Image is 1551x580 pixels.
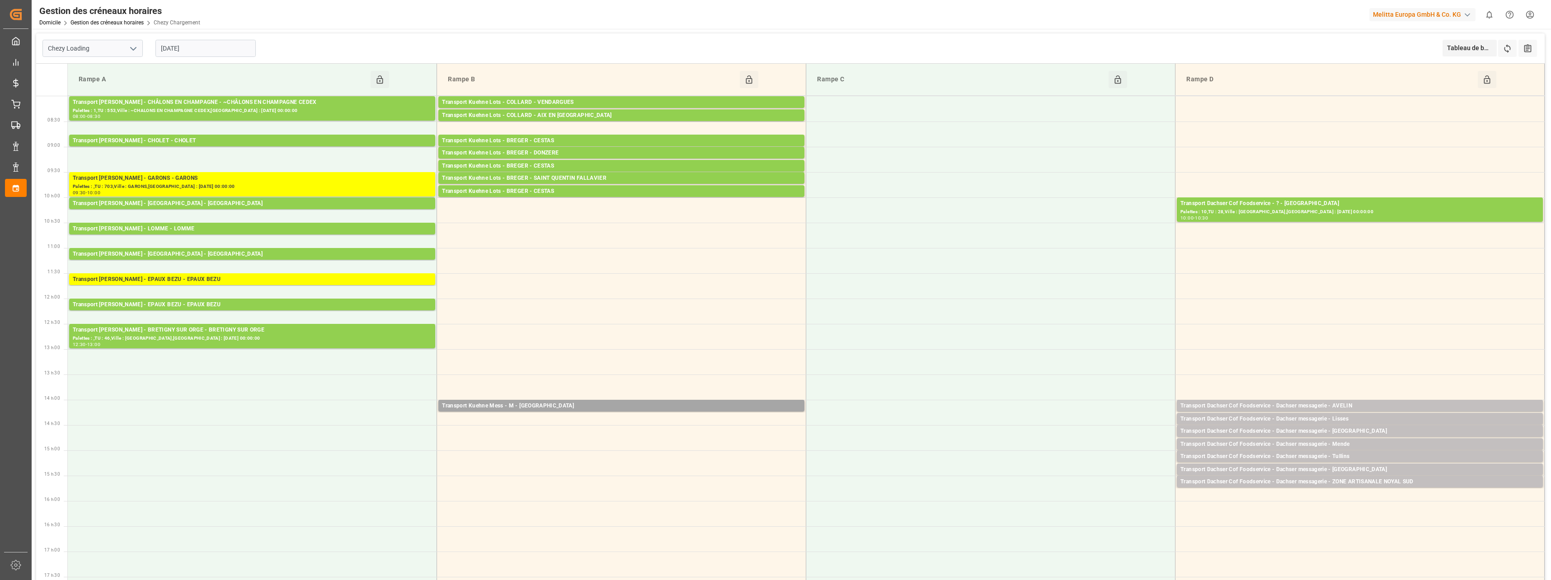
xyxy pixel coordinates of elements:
[44,396,60,401] span: 14 h 00
[44,345,60,350] span: 13 h 00
[1180,411,1539,418] div: Palettes : 1,TU : 21,Ville : [GEOGRAPHIC_DATA],[GEOGRAPHIC_DATA] : [DATE] 00:00:00
[442,411,801,418] div: Palettes : ,TU : 10,Ville : [GEOGRAPHIC_DATA],[GEOGRAPHIC_DATA] : [DATE] 00:00:00
[73,174,432,183] div: Transport [PERSON_NAME] - GARONS - GARONS
[1479,5,1499,25] button: Afficher 0 nouvelles notifications
[73,335,432,342] div: Palettes : ,TU : 46,Ville : [GEOGRAPHIC_DATA],[GEOGRAPHIC_DATA] : [DATE] 00:00:00
[39,19,61,26] a: Domicile
[442,162,801,171] div: Transport Kuehne Lots - BREGER - CESTAS
[1180,477,1539,486] div: Transport Dachser Cof Foodservice - Dachser messagerie - ZONE ARTISANALE NOYAL SUD
[1373,10,1461,19] font: Melitta Europa GmbH & Co. KG
[87,191,100,195] div: 10:00
[73,259,432,267] div: Palettes : ,TU : 159,Ville : [GEOGRAPHIC_DATA],[GEOGRAPHIC_DATA] : [DATE] 00:00:00
[73,107,432,115] div: Palettes : 1,TU : 553,Ville : ~CHALONS EN CHAMPAGNE CEDEX,[GEOGRAPHIC_DATA] : [DATE] 00:00:00
[1180,474,1539,482] div: Palettes : 1,TU : 39,Ville : [GEOGRAPHIC_DATA],[GEOGRAPHIC_DATA] : [DATE] 00:00:00
[47,168,60,173] span: 09:30
[1180,402,1539,411] div: Transport Dachser Cof Foodservice - Dachser messagerie - AVELIN
[1180,424,1539,431] div: Palettes : 2,TU : ,Ville : Lisses,Arrivée : [DATE] 00:00:00
[47,269,60,274] span: 11:30
[39,4,200,18] div: Gestion des créneaux horaires
[73,342,86,346] div: 12:30
[1180,449,1539,457] div: Palettes : 2,TU : 10,Ville : Mende,Arrivée : [DATE] 00:00:00
[87,342,100,346] div: 13:00
[442,120,801,128] div: Palettes : ,TU : 77,Ville : [GEOGRAPHIC_DATA],[GEOGRAPHIC_DATA] : [DATE] 00:00:00
[1180,461,1539,469] div: Palettes : 1,TU : 20,Ville : Tullins,[GEOGRAPHIC_DATA] : [DATE] 00:00:00
[73,199,432,208] div: Transport [PERSON_NAME] - [GEOGRAPHIC_DATA] - [GEOGRAPHIC_DATA]
[86,342,87,346] div: -
[155,40,256,57] input: JJ-MM-AAAA
[44,547,60,552] span: 17 h 00
[442,183,801,191] div: Palettes : 4,TU : 56,Ville : [GEOGRAPHIC_DATA][PERSON_NAME],[GEOGRAPHIC_DATA] : [DATE] 00:00:00
[1180,415,1539,424] div: Transport Dachser Cof Foodservice - Dachser messagerie - Lisses
[73,234,432,241] div: Palettes : 1,TU : 782,Ville : [GEOGRAPHIC_DATA],[GEOGRAPHIC_DATA] : [DATE] 00:00:00
[47,143,60,148] span: 09:00
[87,114,100,118] div: 08:30
[42,40,143,57] input: Type à rechercher/sélectionner
[1180,465,1539,474] div: Transport Dachser Cof Foodservice - Dachser messagerie - [GEOGRAPHIC_DATA]
[1180,199,1539,208] div: Transport Dachser Cof Foodservice - ? - [GEOGRAPHIC_DATA]
[86,114,87,118] div: -
[1195,216,1208,220] div: 10:30
[73,136,432,145] div: Transport [PERSON_NAME] - CHOLET - CHOLET
[73,225,432,234] div: Transport [PERSON_NAME] - LOMME - LOMME
[442,174,801,183] div: Transport Kuehne Lots - BREGER - SAINT QUENTIN FALLAVIER
[73,275,432,284] div: Transport [PERSON_NAME] - EPAUX BEZU - EPAUX BEZU
[44,421,60,426] span: 14 h 30
[75,71,371,88] div: Rampe A
[44,497,60,502] span: 16 h 00
[44,295,60,299] span: 12 h 00
[73,326,432,335] div: Transport [PERSON_NAME] - BRETIGNY SUR ORGE - BRETIGNY SUR ORGE
[442,136,801,145] div: Transport Kuehne Lots - BREGER - CESTAS
[1447,44,1494,51] font: Tableau de bord
[73,98,432,107] div: Transport [PERSON_NAME] - CHÂLONS EN CHAMPAGNE - ~CHÂLONS EN CHAMPAGNE CEDEX
[442,196,801,204] div: Palettes : ,TU : 64,Ville : CESTAS,[GEOGRAPHIC_DATA] : [DATE] 00:00:00
[73,183,432,191] div: Palettes : ,TU : 703,Ville : GARONS,[GEOGRAPHIC_DATA] : [DATE] 00:00:00
[73,300,432,309] div: Transport [PERSON_NAME] - EPAUX BEZU - EPAUX BEZU
[442,107,801,115] div: Palettes : 11,TU : 264,Ville : VENDARGUES,Arrivée : [DATE] 00:00:00
[86,191,87,195] div: -
[1180,452,1539,461] div: Transport Dachser Cof Foodservice - Dachser messagerie - Tullins
[70,19,144,26] a: Gestion des créneaux horaires
[44,446,60,451] span: 15 h 00
[1180,486,1539,494] div: Palettes : 1,TU : 68,Ville : ZONE ARTISANALE NOYAL SUD,[GEOGRAPHIC_DATA] : [DATE] 00:00:00
[44,219,60,224] span: 10 h 30
[126,42,140,56] button: Ouvrir le menu
[73,191,86,195] div: 09:30
[442,158,801,165] div: Palettes : 3,TU : 56,Ville : DONZERE,[GEOGRAPHIC_DATA] : [DATE] 00:00:00
[73,309,432,317] div: Palettes : 23,TU : 1176,Ville : EPAUX BEZU,[GEOGRAPHIC_DATA] : [DATE] 00:00:00
[1180,427,1539,436] div: Transport Dachser Cof Foodservice - Dachser messagerie - [GEOGRAPHIC_DATA]
[47,117,60,122] span: 08:30
[442,98,801,107] div: Transport Kuehne Lots - COLLARD - VENDARGUES
[442,171,801,178] div: Palettes : 1,TU : 225,Ville : [GEOGRAPHIC_DATA],[GEOGRAPHIC_DATA] : [DATE] 00:00:00
[1180,440,1539,449] div: Transport Dachser Cof Foodservice - Dachser messagerie - Mende
[444,71,739,88] div: Rampe B
[47,244,60,249] span: 11:00
[1180,436,1539,444] div: Palettes : 1,TU : 30,Ville : [GEOGRAPHIC_DATA],[GEOGRAPHIC_DATA] : [DATE] 00:00:00
[813,71,1109,88] div: Rampe C
[1180,208,1539,216] div: Palettes : 10,TU : 28,Ville : [GEOGRAPHIC_DATA],[GEOGRAPHIC_DATA] : [DATE] 00:00:00
[1183,71,1478,88] div: Rampe D
[442,149,801,158] div: Transport Kuehne Lots - BREGER - DONZERE
[44,370,60,375] span: 13 h 30
[73,208,432,216] div: Palettes : ,TU : 414,Ville : [GEOGRAPHIC_DATA],[GEOGRAPHIC_DATA] : [DATE] 00:00:00
[44,522,60,527] span: 16 h 30
[44,573,60,578] span: 17 h 30
[442,145,801,153] div: Palettes : ,TU : 10,Ville : CESTAS,[GEOGRAPHIC_DATA] : [DATE] 00:00:00
[1499,5,1520,25] button: Centre d’aide
[73,284,432,292] div: Palettes : 24,TU : 565,Ville : EPAUX BEZU,[GEOGRAPHIC_DATA] : [DATE] 00:00:00
[44,320,60,325] span: 12 h 30
[1369,6,1479,23] button: Melitta Europa GmbH & Co. KG
[442,187,801,196] div: Transport Kuehne Lots - BREGER - CESTAS
[1194,216,1195,220] div: -
[73,114,86,118] div: 08:00
[73,250,432,259] div: Transport [PERSON_NAME] - [GEOGRAPHIC_DATA] - [GEOGRAPHIC_DATA]
[73,145,432,153] div: Palettes : ,TU : 62,Ville : CHOLET,[GEOGRAPHIC_DATA] : [DATE] 00:00:00
[44,193,60,198] span: 10 h 00
[442,402,801,411] div: Transport Kuehne Mess - M - [GEOGRAPHIC_DATA]
[442,111,801,120] div: Transport Kuehne Lots - COLLARD - AIX EN [GEOGRAPHIC_DATA]
[1180,216,1194,220] div: 10:00
[44,472,60,477] span: 15 h 30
